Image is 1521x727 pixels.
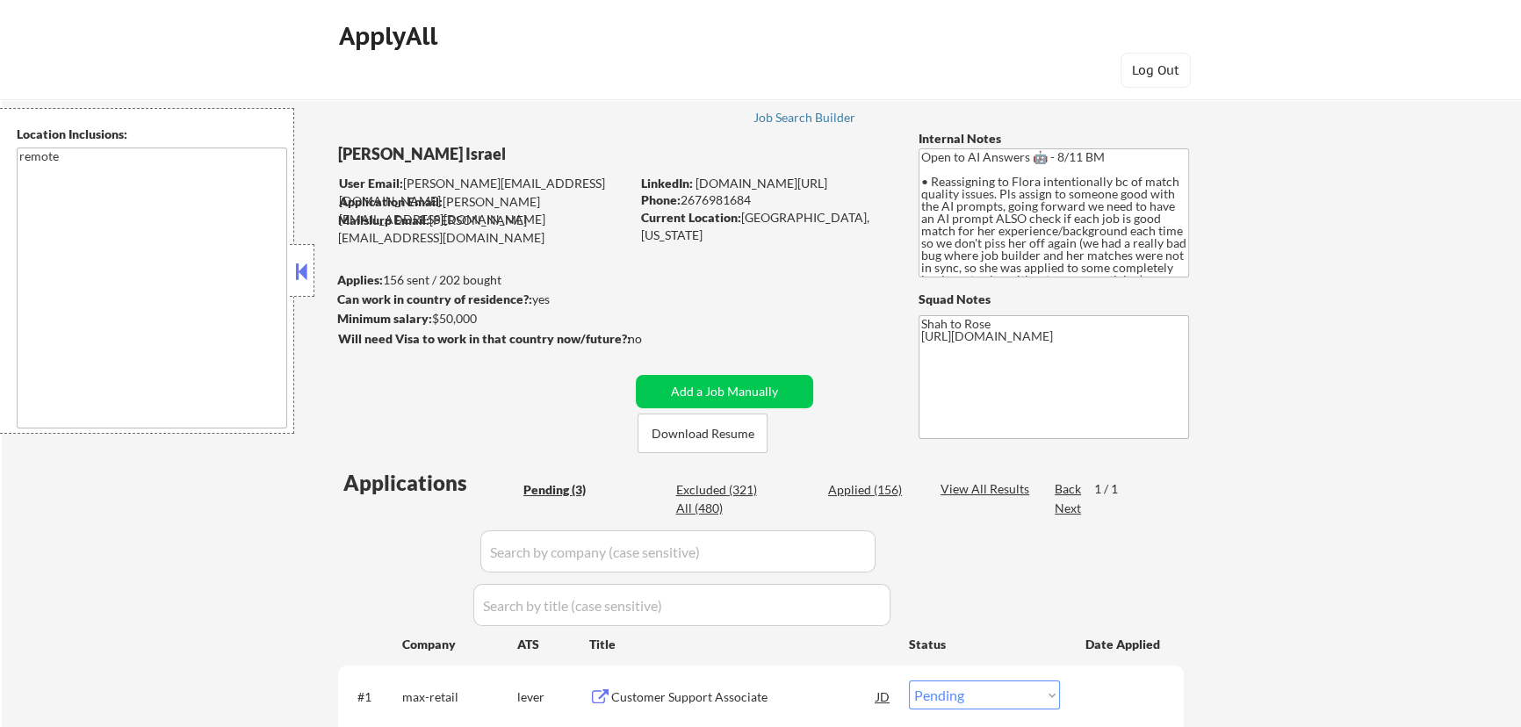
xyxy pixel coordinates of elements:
button: Download Resume [638,414,768,453]
div: [PERSON_NAME][EMAIL_ADDRESS][DOMAIN_NAME] [339,193,630,227]
div: Company [402,636,517,653]
div: Back [1055,480,1083,498]
div: Customer Support Associate [611,688,876,706]
strong: Mailslurp Email: [338,212,429,227]
div: 156 sent / 202 bought [337,271,630,289]
strong: Minimum salary: [337,311,432,326]
div: Job Search Builder [753,112,855,124]
div: Date Applied [1085,636,1163,653]
strong: Can work in country of residence?: [337,292,532,306]
div: View All Results [941,480,1034,498]
div: $50,000 [337,310,630,328]
a: Job Search Builder [753,111,855,128]
div: Applications [343,472,517,493]
div: 2676981684 [641,191,890,209]
div: ApplyAll [339,21,443,51]
div: [PERSON_NAME] Israel [338,143,699,165]
strong: User Email: [339,176,403,191]
strong: Current Location: [641,210,741,225]
div: Location Inclusions: [17,126,287,143]
div: Status [909,628,1060,659]
button: Add a Job Manually [636,375,813,408]
div: [PERSON_NAME][EMAIL_ADDRESS][DOMAIN_NAME] [338,212,630,246]
strong: Applies: [337,272,383,287]
div: ATS [517,636,589,653]
div: [GEOGRAPHIC_DATA], [US_STATE] [641,209,890,243]
strong: Will need Visa to work in that country now/future?: [338,331,631,346]
div: Internal Notes [919,130,1189,148]
div: Applied (156) [828,481,916,499]
strong: Phone: [641,192,681,207]
div: max-retail [402,688,517,706]
div: yes [337,291,624,308]
strong: LinkedIn: [641,176,693,191]
div: All (480) [675,500,763,517]
div: JD [875,680,892,712]
a: [DOMAIN_NAME][URL] [696,176,827,191]
strong: Application Email: [339,194,443,209]
input: Search by company (case sensitive) [480,530,876,572]
input: Search by title (case sensitive) [473,584,890,626]
div: no [628,330,678,348]
button: Log Out [1121,53,1191,88]
div: #1 [357,688,388,706]
div: Pending (3) [523,481,611,499]
div: Squad Notes [919,291,1189,308]
div: 1 / 1 [1094,480,1135,498]
div: Next [1055,500,1083,517]
div: Title [589,636,892,653]
div: lever [517,688,589,706]
div: Excluded (321) [675,481,763,499]
div: [PERSON_NAME][EMAIL_ADDRESS][DOMAIN_NAME] [339,175,630,209]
